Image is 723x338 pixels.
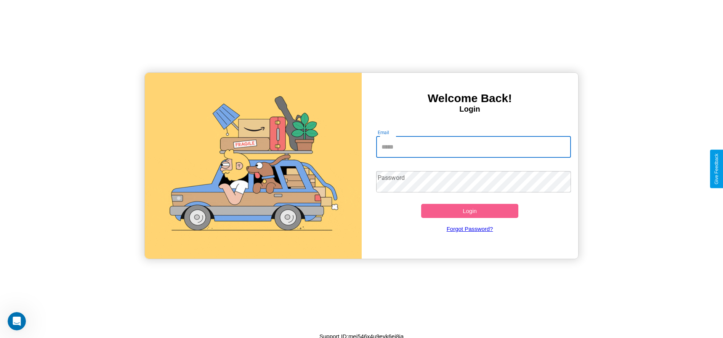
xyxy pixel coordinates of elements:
[372,218,567,240] a: Forgot Password?
[378,129,390,136] label: Email
[8,312,26,330] iframe: Intercom live chat
[362,92,578,105] h3: Welcome Back!
[362,105,578,114] h4: Login
[421,204,519,218] button: Login
[714,154,719,184] div: Give Feedback
[145,73,361,259] img: gif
